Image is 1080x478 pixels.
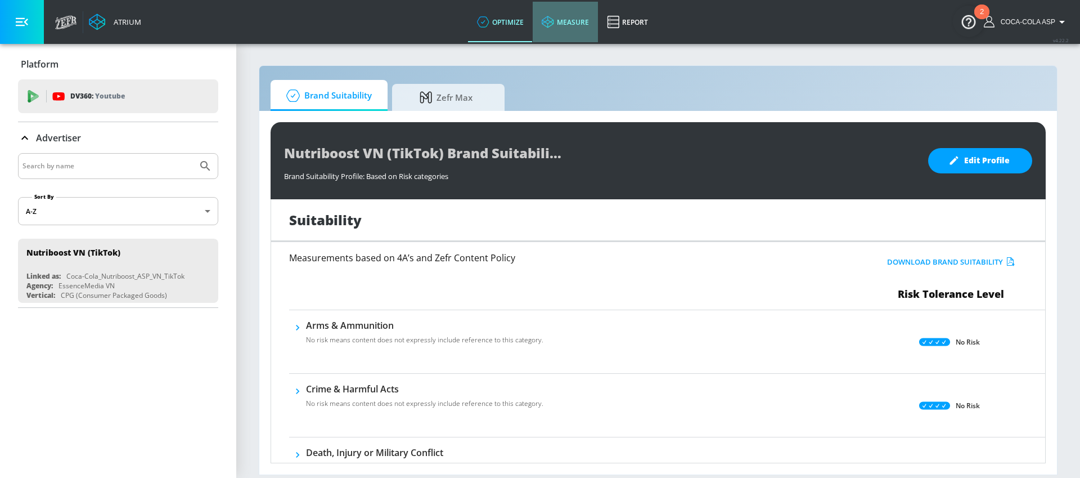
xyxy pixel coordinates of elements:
h6: Crime & Harmful Acts [306,383,543,395]
label: Sort By [32,193,56,200]
p: Platform [21,58,58,70]
div: Crime & Harmful ActsNo risk means content does not expressly include reference to this category. [306,383,543,416]
div: 2 [980,12,984,26]
div: Brand Suitability Profile: Based on Risk categories [284,166,917,181]
nav: list of Advertiser [18,234,218,307]
div: Agency: [26,281,53,291]
div: Advertiser [18,122,218,154]
p: No risk means content does not expressly include reference to this category. [306,399,543,409]
span: v 4.22.2 [1053,37,1069,43]
div: DV360: Youtube [18,79,218,113]
p: No Risk [956,400,980,412]
span: Zefr Max [403,84,489,111]
p: No risk means content does not expressly include reference to this category. [306,335,543,345]
div: Nutriboost VN (TikTok)Linked as:Coca-Cola_Nutriboost_ASP_VN_TikTokAgency:EssenceMedia VNVertical:... [18,239,218,303]
p: Advertiser [36,132,81,144]
a: Report [598,2,657,42]
a: Atrium [89,14,141,30]
button: Open Resource Center, 2 new notifications [953,6,984,37]
span: Brand Suitability [282,82,372,109]
div: Coca-Cola_Nutriboost_ASP_VN_TikTok [66,271,184,281]
button: Coca-Cola ASP [984,15,1069,29]
span: login as: coca-cola_asp_csm@zefr.com [996,18,1055,26]
p: DV360: [70,90,125,102]
span: Risk Tolerance Level [898,287,1004,301]
div: Linked as: [26,271,61,281]
div: Platform [18,48,218,80]
div: CPG (Consumer Packaged Goods) [61,291,167,300]
button: Edit Profile [928,148,1032,173]
div: Vertical: [26,291,55,300]
div: Atrium [109,17,141,27]
p: Youtube [95,90,125,102]
div: Arms & AmmunitionNo risk means content does not expressly include reference to this category. [306,319,543,352]
div: Nutriboost VN (TikTok) [26,247,120,258]
div: Advertiser [18,153,218,307]
h6: Death, Injury or Military Conflict [306,446,543,459]
h6: Arms & Ammunition [306,319,543,332]
a: measure [533,2,598,42]
h6: Measurements based on 4A’s and Zefr Content Policy [289,253,793,262]
p: No Risk [956,336,980,348]
button: Download Brand Suitability [884,253,1018,271]
span: Edit Profile [951,154,1010,168]
h1: Suitability [289,211,362,229]
input: Search by name [22,159,193,173]
div: EssenceMedia VN [58,281,115,291]
p: No risk means content does not expressly include reference to this category. [306,462,543,472]
a: optimize [468,2,533,42]
div: A-Z [18,197,218,225]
